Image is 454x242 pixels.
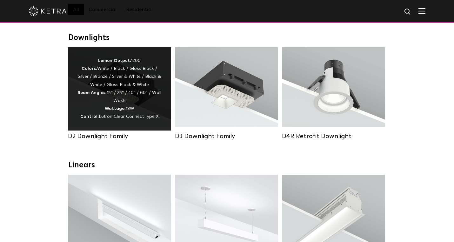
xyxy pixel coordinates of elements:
[68,47,171,139] a: D2 Downlight Family Lumen Output:1200Colors:White / Black / Gloss Black / Silver / Bronze / Silve...
[68,33,386,43] div: Downlights
[68,132,171,140] div: D2 Downlight Family
[68,161,386,170] div: Linears
[99,114,158,119] span: Lutron Clear Connect Type X
[418,8,425,14] img: Hamburger%20Nav.svg
[77,57,162,121] div: 1200 White / Black / Gloss Black / Silver / Bronze / Silver & White / Black & White / Gloss Black...
[80,114,99,119] strong: Control:
[282,132,385,140] div: D4R Retrofit Downlight
[77,91,107,95] strong: Beam Angles:
[29,6,67,16] img: ketra-logo-2019-white
[404,8,412,16] img: search icon
[98,58,131,63] strong: Lumen Output:
[282,47,385,139] a: D4R Retrofit Downlight Lumen Output:800Colors:White / BlackBeam Angles:15° / 25° / 40° / 60°Watta...
[105,106,126,111] strong: Wattage:
[175,132,278,140] div: D3 Downlight Family
[82,66,97,71] strong: Colors:
[175,47,278,139] a: D3 Downlight Family Lumen Output:700 / 900 / 1100Colors:White / Black / Silver / Bronze / Paintab...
